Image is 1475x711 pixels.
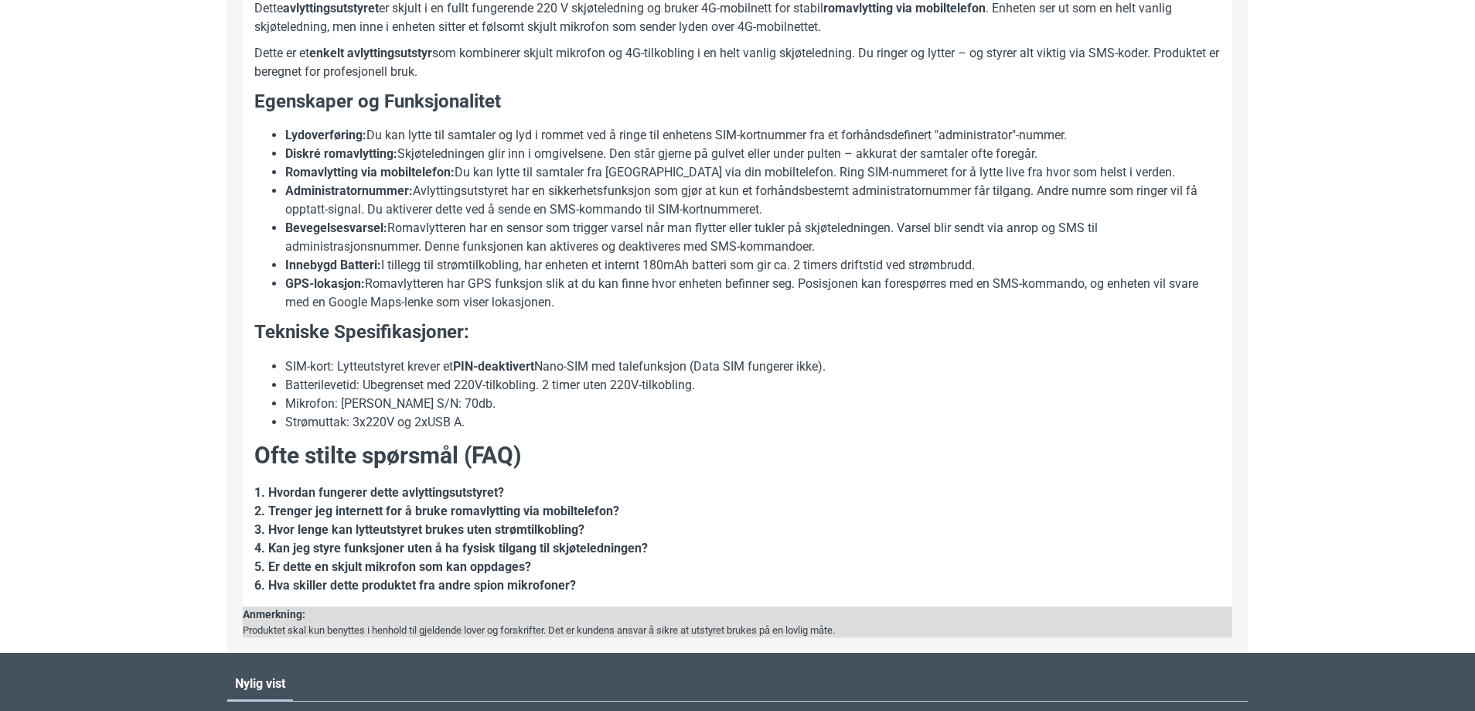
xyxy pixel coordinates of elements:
strong: avlyttingsutstyret [283,1,379,15]
li: Mikrofon: [PERSON_NAME] S/N: 70db. [285,395,1221,413]
li: Du kan lytte til samtaler fra [GEOGRAPHIC_DATA] via din mobiltelefon. Ring SIM-nummeret for å lyt... [285,163,1221,182]
strong: 2. Trenger jeg internett for å bruke romavlytting via mobiltelefon? [254,504,619,518]
img: logo_orange.svg [25,25,37,37]
img: website_grey.svg [25,40,37,53]
li: SIM-kort: Lytteutstyret krever et Nano-SIM med talefunksjon (Data SIM fungerer ikke). [285,357,1221,376]
li: Strømuttak: 3x220V og 2xUSB A. [285,413,1221,432]
summary: 1. Hvordan fungerer dette avlyttingsutstyret? [254,484,1221,502]
img: tab_keywords_by_traffic_grey.svg [154,90,166,102]
summary: 6. Hva skiller dette produktet fra andre spion mikrofoner? [254,576,1221,595]
a: Nylig vist [227,668,293,699]
strong: Diskré romavlytting: [285,146,397,161]
div: Keywords by Traffic [171,91,261,101]
h3: Tekniske Spesifikasjoner: [254,320,1221,346]
summary: 2. Trenger jeg internett for å bruke romavlytting via mobiltelefon? [254,502,1221,521]
li: Du kan lytte til samtaler og lyd i rommet ved å ringe til enhetens SIM-kortnummer fra et forhånds... [285,126,1221,145]
strong: enkelt avlyttingsutstyr [309,46,432,60]
li: Avlyttingsutstyret har en sikkerhetsfunksjon som gjør at kun et forhåndsbestemt administratornumm... [285,182,1221,219]
p: Dette er et som kombinerer skjult mikrofon og 4G-tilkobling i en helt vanlig skjøteledning. Du ri... [254,44,1221,81]
strong: 4. Kan jeg styre funksjoner uten å ha fysisk tilgang til skjøteledningen? [254,541,648,555]
img: tab_domain_overview_orange.svg [42,90,54,102]
summary: 3. Hvor lenge kan lytteutstyret brukes uten strømtilkobling? [254,521,1221,539]
div: Produktet skal kun benyttes i henhold til gjeldende lover og forskrifter. Det er kundens ansvar å... [243,623,835,638]
summary: 4. Kan jeg styre funksjoner uten å ha fysisk tilgang til skjøteledningen? [254,539,1221,558]
strong: 3. Hvor lenge kan lytteutstyret brukes uten strømtilkobling? [254,522,584,537]
li: Romavlytteren har en sensor som trigger varsel når man flytter eller tukler på skjøteledningen. V... [285,219,1221,256]
li: Batterilevetid: Ubegrenset med 220V-tilkobling. 2 timer uten 220V-tilkobling. [285,376,1221,395]
strong: romavlytting via mobiltelefon [823,1,986,15]
div: Domain Overview [59,91,138,101]
strong: Ofte stilte spørsmål (FAQ) [254,442,522,469]
li: I tillegg til strømtilkobling, har enheten et internt 180mAh batteri som gir ca. 2 timers driftst... [285,256,1221,275]
strong: 5. Er dette en skjult mikrofon som kan oppdages? [254,559,531,574]
div: v 4.0.25 [43,25,76,37]
strong: Innebygd Batteri: [285,258,381,272]
strong: GPS-lokasjon: [285,276,365,291]
strong: PIN-deaktivert [453,359,534,374]
li: Skjøteledningen glir inn i omgivelsene. Den står gjerne på gulvet eller under pulten – akkurat de... [285,145,1221,163]
h3: Egenskaper og Funksjonalitet [254,89,1221,115]
div: Anmerkning: [243,607,835,623]
strong: 6. Hva skiller dette produktet fra andre spion mikrofoner? [254,578,576,593]
strong: Administratornummer: [285,183,413,198]
strong: 1. Hvordan fungerer dette avlyttingsutstyret? [254,485,504,500]
strong: Bevegelsesvarsel: [285,220,387,235]
li: Romavlytteren har GPS funksjon slik at du kan finne hvor enheten befinner seg. Posisjonen kan for... [285,275,1221,312]
strong: Romavlytting via mobiltelefon: [285,165,455,179]
summary: 5. Er dette en skjult mikrofon som kan oppdages? [254,558,1221,576]
strong: Lydoverføring: [285,128,366,142]
div: Domain: [DOMAIN_NAME] [40,40,170,53]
